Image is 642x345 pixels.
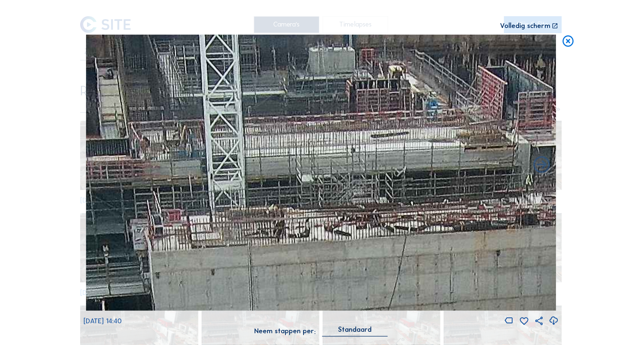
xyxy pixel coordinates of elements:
[254,328,316,334] div: Neem stappen per:
[338,326,372,333] div: Standaard
[532,155,552,176] i: Back
[500,22,551,29] div: Volledig scherm
[322,326,388,336] div: Standaard
[90,155,110,176] i: Forward
[86,35,556,311] img: Image
[84,317,122,325] span: [DATE] 14:40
